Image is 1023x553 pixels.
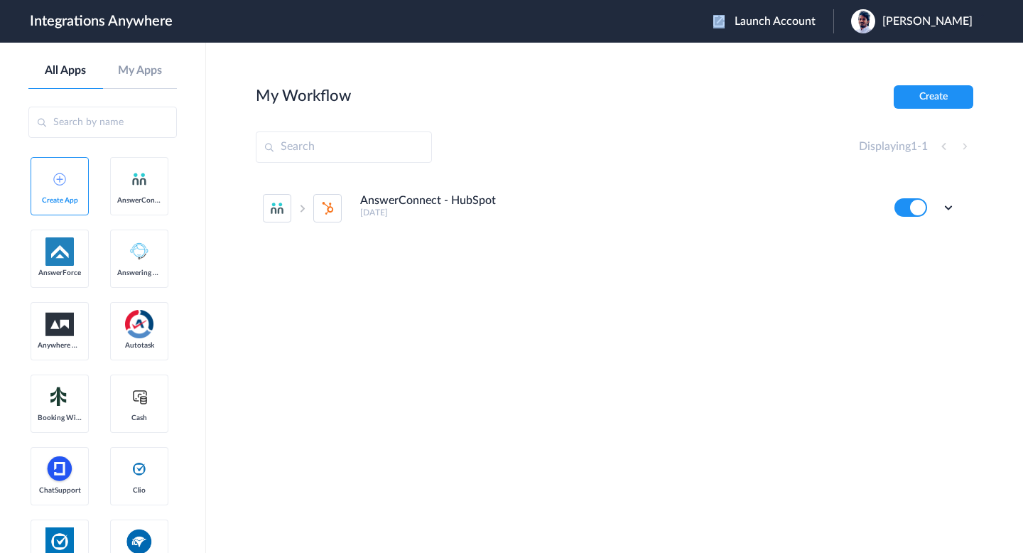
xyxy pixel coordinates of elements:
[45,237,74,266] img: af-app-logo.svg
[38,341,82,350] span: Anywhere Works
[851,9,875,33] img: 668fff5a-2dc0-41f4-ba3f-0b981fc682df.png
[256,131,432,163] input: Search
[131,388,148,405] img: cash-logo.svg
[911,141,917,152] span: 1
[131,461,148,478] img: clio-logo.svg
[256,87,351,105] h2: My Workflow
[38,414,82,422] span: Booking Widget
[28,107,177,138] input: Search by name
[735,16,816,27] span: Launch Account
[103,64,178,77] a: My Apps
[45,455,74,483] img: chatsupport-icon.svg
[713,16,725,27] img: launch-acct-icon.svg
[360,208,875,218] h5: [DATE]
[117,196,161,205] span: AnswerConnect
[131,171,148,188] img: answerconnect-logo.svg
[117,269,161,277] span: Answering Service
[125,237,153,266] img: Answering_service.png
[894,85,973,109] button: Create
[38,196,82,205] span: Create App
[125,310,153,338] img: autotask.png
[30,13,173,30] h1: Integrations Anywhere
[45,384,74,409] img: Setmore_Logo.svg
[360,194,496,208] h4: AnswerConnect - HubSpot
[117,486,161,495] span: Clio
[921,141,928,152] span: 1
[53,173,66,186] img: add-icon.svg
[28,64,103,77] a: All Apps
[882,15,973,28] span: [PERSON_NAME]
[38,269,82,277] span: AnswerForce
[117,341,161,350] span: Autotask
[45,313,74,336] img: aww.png
[117,414,161,422] span: Cash
[713,15,833,28] button: Launch Account
[859,140,928,154] h4: Displaying -
[38,486,82,495] span: ChatSupport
